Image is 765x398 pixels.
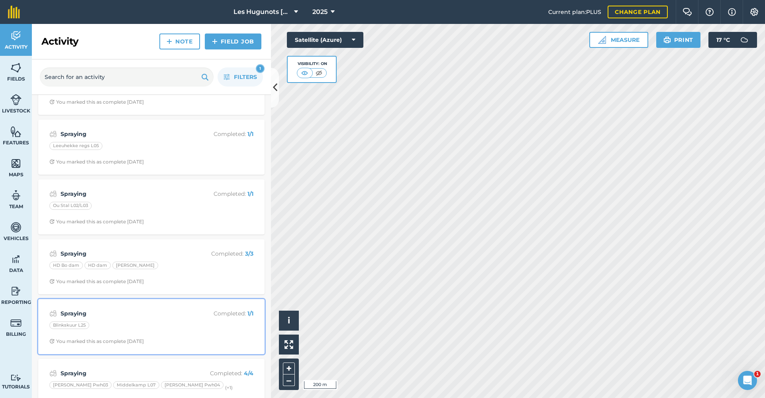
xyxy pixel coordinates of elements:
img: svg+xml;base64,PHN2ZyB4bWxucz0iaHR0cDovL3d3dy53My5vcmcvMjAwMC9zdmciIHdpZHRoPSI1MCIgaGVpZ2h0PSI0MC... [314,69,324,77]
button: Print [656,32,701,48]
img: svg+xml;base64,PD94bWwgdmVyc2lvbj0iMS4wIiBlbmNvZGluZz0idXRmLTgiPz4KPCEtLSBHZW5lcmF0b3I6IEFkb2JlIE... [10,317,22,329]
div: HD dam [84,262,111,270]
div: Ou Stal L02/L03 [49,202,92,210]
img: svg+xml;base64,PD94bWwgdmVyc2lvbj0iMS4wIiBlbmNvZGluZz0idXRmLTgiPz4KPCEtLSBHZW5lcmF0b3I6IEFkb2JlIE... [49,189,57,199]
h2: Activity [41,35,78,48]
div: [PERSON_NAME] [112,262,158,270]
a: Note [159,33,200,49]
p: Completed : [190,130,253,138]
div: You marked this as complete [DATE] [49,159,144,165]
button: Filters [218,67,263,87]
img: svg+xml;base64,PD94bWwgdmVyc2lvbj0iMS4wIiBlbmNvZGluZz0idXRmLTgiPz4KPCEtLSBHZW5lcmF0b3I6IEFkb2JlIE... [49,309,57,318]
div: You marked this as complete [DATE] [49,338,144,345]
span: Current plan : PLUS [548,8,601,16]
img: A cog icon [749,8,759,16]
img: svg+xml;base64,PD94bWwgdmVyc2lvbj0iMS4wIiBlbmNvZGluZz0idXRmLTgiPz4KPCEtLSBHZW5lcmF0b3I6IEFkb2JlIE... [10,189,22,201]
img: A question mark icon [705,8,714,16]
img: svg+xml;base64,PHN2ZyB4bWxucz0iaHR0cDovL3d3dy53My5vcmcvMjAwMC9zdmciIHdpZHRoPSIxNCIgaGVpZ2h0PSIyNC... [212,37,218,46]
p: Completed : [190,249,253,258]
button: i [279,311,299,331]
input: Search for an activity [40,67,214,87]
img: svg+xml;base64,PHN2ZyB4bWxucz0iaHR0cDovL3d3dy53My5vcmcvMjAwMC9zdmciIHdpZHRoPSI1NiIgaGVpZ2h0PSI2MC... [10,158,22,169]
p: Completed : [190,189,253,198]
img: fieldmargin Logo [8,6,20,18]
a: SprayingCompleted: 1/1Ou Stal L02/L03Clock with arrow pointing clockwiseYou marked this as comple... [43,184,260,230]
img: Clock with arrow pointing clockwise [49,159,55,164]
strong: 1 / 1 [247,190,253,197]
img: Four arrows, one pointing top left, one top right, one bottom right and the last bottom left [284,340,293,349]
button: – [283,374,295,386]
button: + [283,363,295,374]
iframe: Intercom live chat [738,371,757,390]
div: Blinkskuur L25 [49,321,89,329]
strong: 1 / 1 [247,310,253,317]
span: 17 ° C [716,32,730,48]
a: Change plan [608,6,668,18]
img: svg+xml;base64,PHN2ZyB4bWxucz0iaHR0cDovL3d3dy53My5vcmcvMjAwMC9zdmciIHdpZHRoPSI1NiIgaGVpZ2h0PSI2MC... [10,62,22,74]
span: 2025 [312,7,328,17]
img: svg+xml;base64,PD94bWwgdmVyc2lvbj0iMS4wIiBlbmNvZGluZz0idXRmLTgiPz4KPCEtLSBHZW5lcmF0b3I6IEFkb2JlIE... [736,32,752,48]
div: 1 [256,64,265,73]
img: svg+xml;base64,PD94bWwgdmVyc2lvbj0iMS4wIiBlbmNvZGluZz0idXRmLTgiPz4KPCEtLSBHZW5lcmF0b3I6IEFkb2JlIE... [10,285,22,297]
strong: 1 / 1 [247,130,253,138]
div: [PERSON_NAME] Pwh04 [161,381,224,389]
p: Completed : [190,369,253,378]
div: HD Bo dam [49,262,83,270]
img: svg+xml;base64,PD94bWwgdmVyc2lvbj0iMS4wIiBlbmNvZGluZz0idXRmLTgiPz4KPCEtLSBHZW5lcmF0b3I6IEFkb2JlIE... [10,94,22,106]
a: SprayingCompleted: 1/1Blinkskuur L25Clock with arrow pointing clockwiseYou marked this as complet... [43,304,260,349]
img: Two speech bubbles overlapping with the left bubble in the forefront [683,8,692,16]
img: svg+xml;base64,PHN2ZyB4bWxucz0iaHR0cDovL3d3dy53My5vcmcvMjAwMC9zdmciIHdpZHRoPSIxOSIgaGVpZ2h0PSIyNC... [663,35,671,45]
strong: Spraying [61,130,187,138]
img: svg+xml;base64,PD94bWwgdmVyc2lvbj0iMS4wIiBlbmNvZGluZz0idXRmLTgiPz4KPCEtLSBHZW5lcmF0b3I6IEFkb2JlIE... [49,368,57,378]
strong: 4 / 4 [244,370,253,377]
span: 1 [754,371,761,377]
p: Completed : [190,309,253,318]
img: svg+xml;base64,PD94bWwgdmVyc2lvbj0iMS4wIiBlbmNvZGluZz0idXRmLTgiPz4KPCEtLSBHZW5lcmF0b3I6IEFkb2JlIE... [10,253,22,265]
button: Satellite (Azure) [287,32,363,48]
strong: 3 / 3 [245,250,253,257]
img: svg+xml;base64,PD94bWwgdmVyc2lvbj0iMS4wIiBlbmNvZGluZz0idXRmLTgiPz4KPCEtLSBHZW5lcmF0b3I6IEFkb2JlIE... [49,129,57,139]
div: You marked this as complete [DATE] [49,219,144,225]
button: 17 °C [708,32,757,48]
img: svg+xml;base64,PD94bWwgdmVyc2lvbj0iMS4wIiBlbmNvZGluZz0idXRmLTgiPz4KPCEtLSBHZW5lcmF0b3I6IEFkb2JlIE... [10,221,22,233]
strong: Spraying [61,189,187,198]
strong: Spraying [61,369,187,378]
a: SprayingCompleted: 3/3HD Bo damHD dam[PERSON_NAME]Clock with arrow pointing clockwiseYou marked t... [43,244,260,290]
img: svg+xml;base64,PHN2ZyB4bWxucz0iaHR0cDovL3d3dy53My5vcmcvMjAwMC9zdmciIHdpZHRoPSIxNCIgaGVpZ2h0PSIyNC... [167,37,172,46]
img: svg+xml;base64,PD94bWwgdmVyc2lvbj0iMS4wIiBlbmNvZGluZz0idXRmLTgiPz4KPCEtLSBHZW5lcmF0b3I6IEFkb2JlIE... [10,374,22,382]
img: svg+xml;base64,PHN2ZyB4bWxucz0iaHR0cDovL3d3dy53My5vcmcvMjAwMC9zdmciIHdpZHRoPSIxOSIgaGVpZ2h0PSIyNC... [201,72,209,82]
div: Leeuhekke regs L05 [49,142,102,150]
img: Clock with arrow pointing clockwise [49,99,55,104]
img: Clock with arrow pointing clockwise [49,339,55,344]
img: svg+xml;base64,PHN2ZyB4bWxucz0iaHR0cDovL3d3dy53My5vcmcvMjAwMC9zdmciIHdpZHRoPSI1MCIgaGVpZ2h0PSI0MC... [300,69,310,77]
img: Clock with arrow pointing clockwise [49,219,55,224]
img: svg+xml;base64,PD94bWwgdmVyc2lvbj0iMS4wIiBlbmNvZGluZz0idXRmLTgiPz4KPCEtLSBHZW5lcmF0b3I6IEFkb2JlIE... [49,249,57,258]
button: Measure [589,32,648,48]
span: i [288,315,290,325]
div: Visibility: On [297,61,327,67]
a: SprayingCompleted: 1/1Leeuhekke regs L05Clock with arrow pointing clockwiseYou marked this as com... [43,124,260,170]
strong: Spraying [61,309,187,318]
a: Field Job [205,33,261,49]
div: You marked this as complete [DATE] [49,99,144,105]
span: Les Hugunots [GEOGRAPHIC_DATA] [233,7,291,17]
img: svg+xml;base64,PHN2ZyB4bWxucz0iaHR0cDovL3d3dy53My5vcmcvMjAwMC9zdmciIHdpZHRoPSI1NiIgaGVpZ2h0PSI2MC... [10,126,22,138]
img: svg+xml;base64,PHN2ZyB4bWxucz0iaHR0cDovL3d3dy53My5vcmcvMjAwMC9zdmciIHdpZHRoPSIxNyIgaGVpZ2h0PSIxNy... [728,7,736,17]
div: [PERSON_NAME] Pwh03 [49,381,112,389]
small: (+ 1 ) [225,384,233,390]
img: Ruler icon [598,36,606,44]
strong: Spraying [61,249,187,258]
div: You marked this as complete [DATE] [49,278,144,285]
div: Middelkamp L07 [113,381,159,389]
img: svg+xml;base64,PD94bWwgdmVyc2lvbj0iMS4wIiBlbmNvZGluZz0idXRmLTgiPz4KPCEtLSBHZW5lcmF0b3I6IEFkb2JlIE... [10,30,22,42]
span: Filters [234,73,257,81]
img: Clock with arrow pointing clockwise [49,279,55,284]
